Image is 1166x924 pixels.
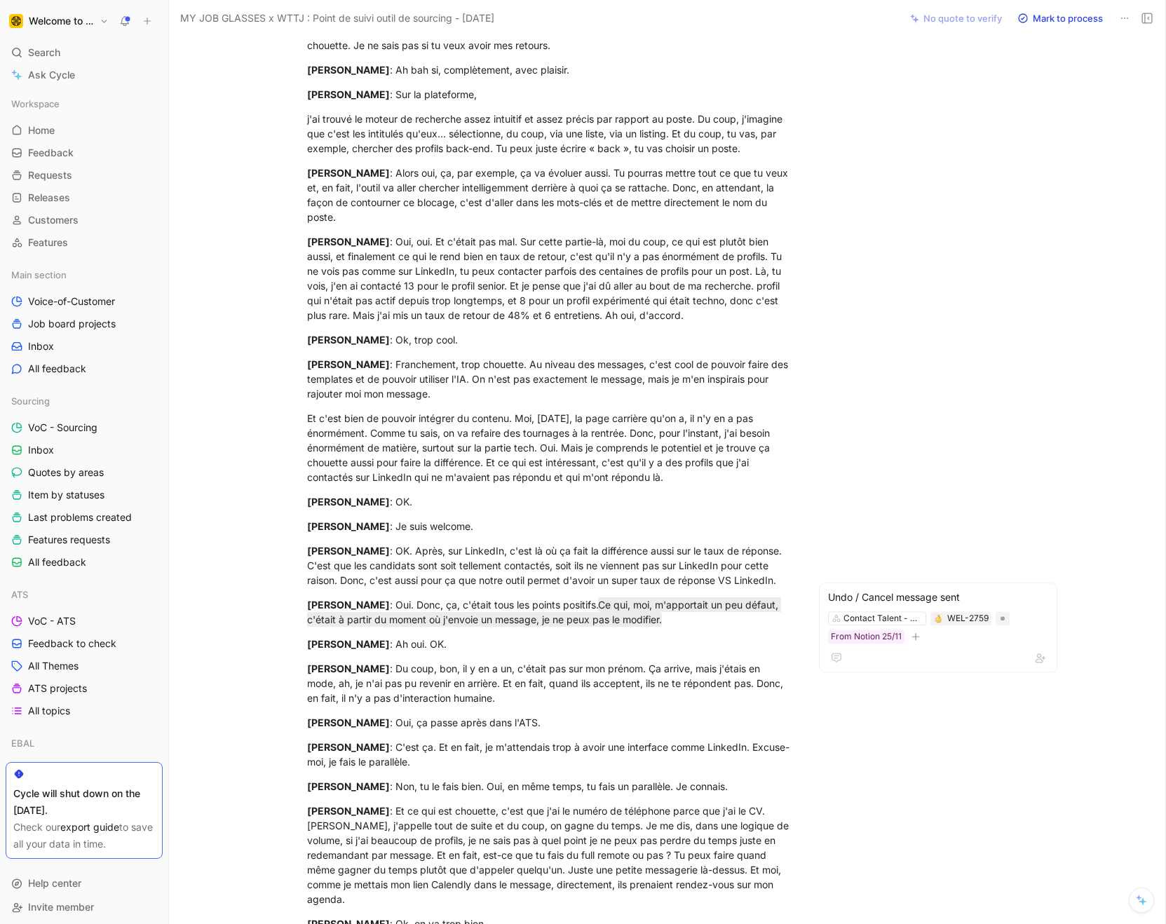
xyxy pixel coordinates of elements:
[28,339,54,353] span: Inbox
[28,294,115,308] span: Voice-of-Customer
[6,187,163,208] a: Releases
[1011,8,1109,28] button: Mark to process
[6,733,163,758] div: EBAL
[28,614,76,628] span: VoC - ATS
[831,630,902,644] div: From Notion 25/11
[11,736,34,750] span: EBAL
[307,805,390,817] mark: [PERSON_NAME]
[6,552,163,573] a: All feedback
[307,638,390,650] mark: [PERSON_NAME]
[307,716,390,728] mark: [PERSON_NAME]
[307,332,792,347] div: : Ok, trop cool.
[28,421,97,435] span: VoC - Sourcing
[904,8,1008,28] button: No quote to verify
[11,97,60,111] span: Workspace
[6,120,163,141] a: Home
[307,62,792,77] div: : Ah bah si, complètement, avec plaisir.
[6,390,163,412] div: Sourcing
[307,779,792,794] div: : Non, tu le fais bien. Oui, en même temps, tu fais un parallèle. Je connais.
[6,678,163,699] a: ATS projects
[6,700,163,721] a: All topics
[307,234,792,322] div: : Oui, oui. Et c'était pas mal. Sur cette partie-là, moi du coup, ce qui est plutôt bien aussi, e...
[307,597,792,627] div: : Oui. Donc, ça, c'était tous les points positifs.
[28,213,79,227] span: Customers
[28,901,94,913] span: Invite member
[28,443,54,457] span: Inbox
[28,681,87,695] span: ATS projects
[6,336,163,357] a: Inbox
[6,611,163,632] a: VoC - ATS
[307,519,792,534] div: : Je suis welcome.
[307,803,792,906] div: : Et ce qui est chouette, c'est que j'ai le numéro de téléphone parce que j'ai le CV. [PERSON_NAM...
[28,191,70,205] span: Releases
[307,663,390,674] mark: [PERSON_NAME]
[307,520,390,532] mark: [PERSON_NAME]
[6,42,163,63] div: Search
[307,167,390,179] mark: [PERSON_NAME]
[28,362,86,376] span: All feedback
[28,168,72,182] span: Requests
[307,599,390,611] mark: [PERSON_NAME]
[6,232,163,253] a: Features
[307,494,792,509] div: : OK.
[28,533,110,547] span: Features requests
[307,661,792,705] div: : Du coup, bon, il y en a un, c'était pas sur mon prénom. Ça arrive, mais j'étais en mode, ah, je...
[6,584,163,721] div: ATSVoC - ATSFeedback to checkAll ThemesATS projectsAll topics
[6,484,163,505] a: Item by statuses
[307,111,792,156] div: j'ai trouvé le moteur de recherche assez intuitif et assez précis par rapport au poste. Du coup, ...
[28,236,68,250] span: Features
[6,291,163,312] a: Voice-of-Customer
[28,510,132,524] span: Last problems created
[6,93,163,114] div: Workspace
[28,317,116,331] span: Job board projects
[307,64,390,76] mark: [PERSON_NAME]
[307,411,792,484] div: Et c'est bien de pouvoir intégrer du contenu. Moi, [DATE], la page carrière qu'on a, il n'y en a ...
[307,165,792,224] div: : Alors oui, ça, par exemple, ça va évoluer aussi. Tu pourras mettre tout ce que tu veux et, en f...
[6,390,163,573] div: SourcingVoC - SourcingInboxQuotes by areasItem by statusesLast problems createdFeatures requestsA...
[60,821,119,833] a: export guide
[947,611,989,625] div: WEL-2759
[28,67,75,83] span: Ask Cycle
[6,529,163,550] a: Features requests
[307,545,390,557] mark: [PERSON_NAME]
[307,357,792,401] div: : Franchement, trop chouette. Au niveau des messages, c'est cool de pouvoir faire des templates e...
[28,146,74,160] span: Feedback
[934,615,942,623] img: 👌
[307,715,792,730] div: : Oui, ça passe après dans l'ATS.
[843,611,922,625] div: Contact Talent - Sourcing
[6,897,163,918] div: Invite member
[28,877,81,889] span: Help center
[307,236,390,247] mark: [PERSON_NAME]
[28,637,116,651] span: Feedback to check
[28,704,70,718] span: All topics
[6,64,163,86] a: Ask Cycle
[933,613,943,623] button: 👌
[6,655,163,677] a: All Themes
[307,740,792,769] div: : C'est ça. Et en fait, je m'attendais trop à avoir une interface comme LinkedIn. Excuse-moi, je ...
[28,659,79,673] span: All Themes
[828,589,1048,606] div: Undo / Cancel message sent
[6,462,163,483] a: Quotes by areas
[180,10,494,27] span: MY JOB GLASSES x WTTJ : Point de suivi outil de sourcing - [DATE]
[307,780,390,792] mark: [PERSON_NAME]
[307,741,390,753] mark: [PERSON_NAME]
[307,88,390,100] mark: [PERSON_NAME]
[307,334,390,346] mark: [PERSON_NAME]
[6,142,163,163] a: Feedback
[13,785,155,819] div: Cycle will shut down on the [DATE].
[307,358,390,370] mark: [PERSON_NAME]
[9,14,23,28] img: Welcome to the Jungle
[28,466,104,480] span: Quotes by areas
[6,507,163,528] a: Last problems created
[6,165,163,186] a: Requests
[6,873,163,894] div: Help center
[307,87,792,102] div: : Sur la plateforme,
[6,264,163,379] div: Main sectionVoice-of-CustomerJob board projectsInboxAll feedback
[6,440,163,461] a: Inbox
[28,44,60,61] span: Search
[6,264,163,285] div: Main section
[307,597,781,627] mark: Ce qui, moi, m'apportait un peu défaut, c'était à partir du moment où j'envoie un message, je ne ...
[6,313,163,334] a: Job board projects
[307,637,792,651] div: : Ah oui. OK.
